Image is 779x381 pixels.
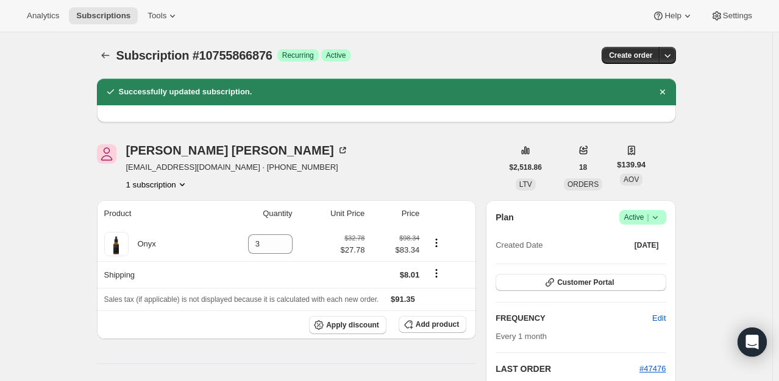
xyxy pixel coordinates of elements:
div: Onyx [129,238,156,250]
th: Quantity [206,200,296,227]
h2: LAST ORDER [496,363,639,375]
div: [PERSON_NAME] [PERSON_NAME] [126,144,349,156]
button: Add product [399,316,466,333]
div: Open Intercom Messenger [738,327,767,357]
span: AOV [624,175,639,184]
span: Created Date [496,239,542,251]
span: Every 1 month [496,332,547,341]
button: $2,518.86 [502,159,549,176]
small: $98.34 [399,234,419,242]
span: Recurring [282,51,314,60]
button: Edit [645,309,673,328]
span: LTV [519,180,532,189]
button: 18 [572,159,594,176]
button: Subscriptions [97,47,114,64]
button: Create order [602,47,660,64]
th: Shipping [97,261,207,288]
button: Analytics [20,7,66,24]
span: rosie koebele [97,144,116,164]
span: Edit [652,312,666,324]
span: ORDERS [567,180,599,189]
span: $8.01 [400,270,420,279]
span: Create order [609,51,652,60]
h2: FREQUENCY [496,312,652,324]
button: Apply discount [309,316,386,334]
span: Sales tax (if applicable) is not displayed because it is calculated with each new order. [104,295,379,304]
button: Customer Portal [496,274,666,291]
button: Subscriptions [69,7,138,24]
a: #47476 [639,364,666,373]
span: $83.34 [372,244,419,256]
button: Help [645,7,700,24]
button: #47476 [639,363,666,375]
span: Apply discount [326,320,379,330]
button: Shipping actions [427,267,446,280]
span: Customer Portal [557,278,614,287]
span: | [647,212,649,222]
small: $32.78 [344,234,365,242]
span: Add product [416,320,459,329]
span: [EMAIL_ADDRESS][DOMAIN_NAME] · [PHONE_NUMBER] [126,161,349,173]
button: Product actions [427,236,446,250]
h2: Plan [496,211,514,223]
span: Help [664,11,681,21]
button: Settings [703,7,759,24]
button: Dismiss notification [654,83,671,100]
h2: Successfully updated subscription. [119,86,252,98]
th: Price [368,200,423,227]
button: Product actions [126,178,188,190]
span: Analytics [27,11,59,21]
span: $139.94 [617,159,646,171]
span: [DATE] [635,240,659,250]
button: Tools [140,7,186,24]
th: Product [97,200,207,227]
span: $27.78 [341,244,365,256]
span: Settings [723,11,752,21]
th: Unit Price [296,200,369,227]
span: Subscriptions [76,11,130,21]
span: Active [624,211,661,223]
span: 18 [579,163,587,172]
button: [DATE] [627,237,666,254]
span: Active [326,51,346,60]
span: Subscription #10755866876 [116,49,272,62]
span: $91.35 [391,295,415,304]
span: $2,518.86 [510,163,542,172]
span: Tools [148,11,166,21]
